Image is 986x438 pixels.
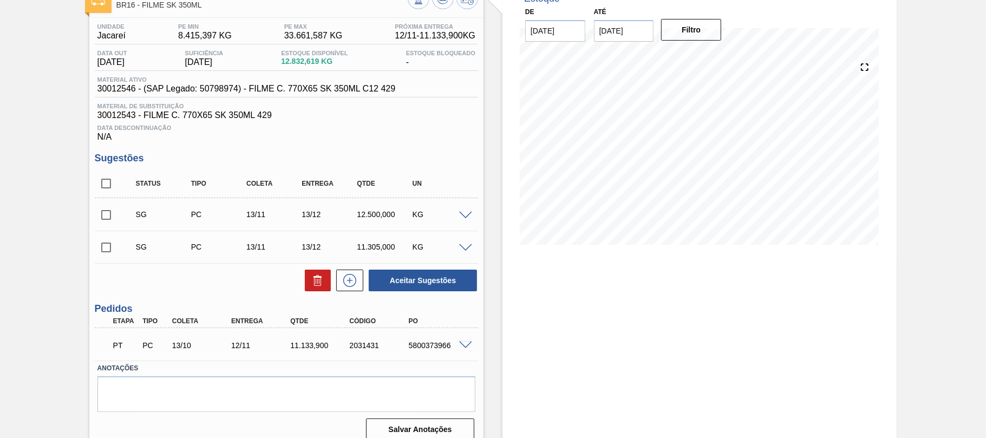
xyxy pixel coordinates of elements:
[410,210,471,219] div: KG
[185,50,223,56] span: Suficiência
[406,317,472,325] div: PO
[110,334,141,357] div: Pedido em Trânsito
[97,110,475,120] span: 30012543 - FILME C. 770X65 SK 350ML 429
[185,57,223,67] span: [DATE]
[97,31,126,41] span: Jacareí
[525,20,585,42] input: dd/mm/yyyy
[244,180,305,187] div: Coleta
[354,180,415,187] div: Qtde
[288,317,354,325] div: Qtde
[331,270,363,291] div: Nova sugestão
[288,341,354,350] div: 11.133,900
[594,20,654,42] input: dd/mm/yyyy
[347,317,413,325] div: Código
[410,243,471,251] div: KG
[525,8,534,16] label: De
[140,317,170,325] div: Tipo
[403,50,478,67] div: -
[410,180,471,187] div: UN
[97,361,475,376] label: Anotações
[188,180,250,187] div: Tipo
[406,341,472,350] div: 5800373966
[594,8,606,16] label: Até
[133,180,194,187] div: Status
[284,31,343,41] span: 33.661,587 KG
[133,210,194,219] div: Sugestão Criada
[281,50,348,56] span: Estoque Disponível
[281,57,348,66] span: 12.832,619 KG
[299,180,360,187] div: Entrega
[140,341,170,350] div: Pedido de Compra
[395,23,475,30] span: Próxima Entrega
[244,210,305,219] div: 13/11/2025
[354,210,415,219] div: 12.500,000
[661,19,721,41] button: Filtro
[169,341,236,350] div: 13/10/2025
[354,243,415,251] div: 11.305,000
[95,120,478,142] div: N/A
[97,84,396,94] span: 30012546 - (SAP Legado: 50798974) - FILME C. 770X65 SK 350ML C12 429
[95,153,478,164] h3: Sugestões
[97,125,475,131] span: Data Descontinuação
[97,103,475,109] span: Material de Substituição
[369,270,477,291] button: Aceitar Sugestões
[113,341,138,350] p: PT
[95,303,478,315] h3: Pedidos
[395,31,475,41] span: 12/11 - 11.133,900 KG
[284,23,343,30] span: PE MAX
[347,341,413,350] div: 2031431
[116,1,408,9] span: BR16 - FILME SK 350ML
[228,341,295,350] div: 12/11/2025
[406,50,475,56] span: Estoque Bloqueado
[178,23,232,30] span: PE MIN
[169,317,236,325] div: Coleta
[110,317,141,325] div: Etapa
[188,210,250,219] div: Pedido de Compra
[178,31,232,41] span: 8.415,397 KG
[244,243,305,251] div: 13/11/2025
[97,76,396,83] span: Material ativo
[97,50,127,56] span: Data out
[228,317,295,325] div: Entrega
[97,57,127,67] span: [DATE]
[188,243,250,251] div: Pedido de Compra
[133,243,194,251] div: Sugestão Criada
[299,210,360,219] div: 13/12/2025
[299,243,360,251] div: 13/12/2025
[299,270,331,291] div: Excluir Sugestões
[363,269,478,292] div: Aceitar Sugestões
[97,23,126,30] span: Unidade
